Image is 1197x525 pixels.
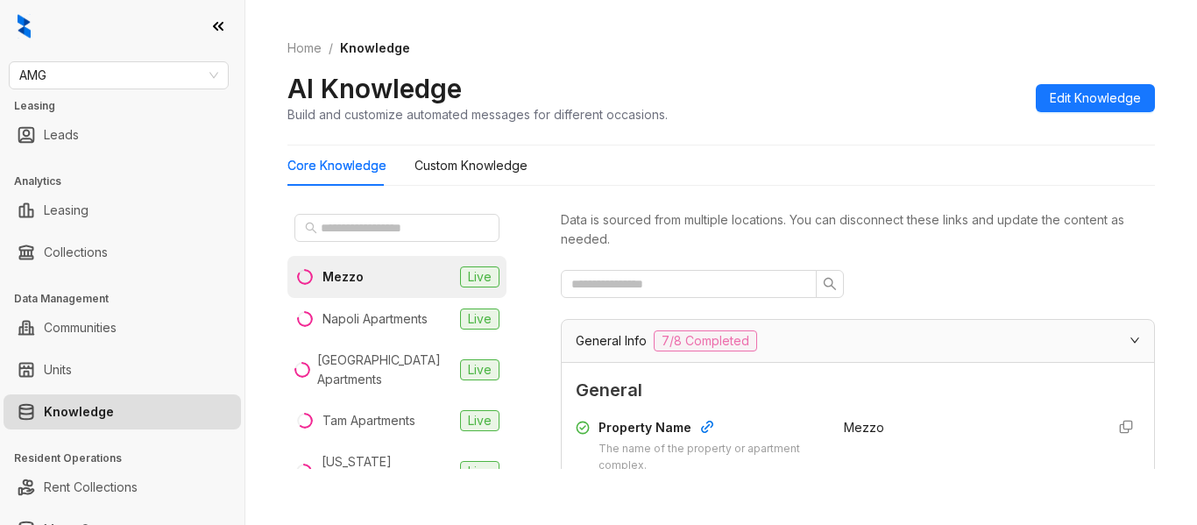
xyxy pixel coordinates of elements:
h3: Data Management [14,291,244,307]
span: expanded [1130,335,1140,345]
span: Live [460,461,499,482]
div: Core Knowledge [287,156,386,175]
span: AMG [19,62,218,89]
li: / [329,39,333,58]
img: logo [18,14,31,39]
li: Leads [4,117,241,153]
div: Data is sourced from multiple locations. You can disconnect these links and update the content as... [561,210,1155,249]
span: General Info [576,331,647,351]
li: Knowledge [4,394,241,429]
div: [GEOGRAPHIC_DATA] Apartments [317,351,453,389]
h3: Analytics [14,174,244,189]
span: Live [460,410,499,431]
div: The name of the property or apartment complex. [598,441,823,474]
div: Tam Apartments [322,411,415,430]
div: [US_STATE] Apartments [322,452,453,491]
span: 7/8 Completed [654,330,757,351]
a: Knowledge [44,394,114,429]
li: Rent Collections [4,470,241,505]
div: Mezzo [322,267,364,287]
span: Live [460,359,499,380]
span: Knowledge [340,40,410,55]
a: Leasing [44,193,89,228]
span: General [576,377,1140,404]
button: Edit Knowledge [1036,84,1155,112]
div: General Info7/8 Completed [562,320,1154,362]
li: Communities [4,310,241,345]
a: Rent Collections [44,470,138,505]
li: Leasing [4,193,241,228]
span: Live [460,309,499,330]
div: Build and customize automated messages for different occasions. [287,105,668,124]
span: search [305,222,317,234]
li: Collections [4,235,241,270]
a: Communities [44,310,117,345]
h3: Leasing [14,98,244,114]
div: Custom Knowledge [414,156,528,175]
div: Property Name [598,418,823,441]
a: Home [284,39,325,58]
span: Edit Knowledge [1050,89,1141,108]
a: Collections [44,235,108,270]
a: Leads [44,117,79,153]
h3: Resident Operations [14,451,244,466]
span: Mezzo [844,420,884,435]
h2: AI Knowledge [287,72,462,105]
li: Units [4,352,241,387]
span: search [823,277,837,291]
span: Live [460,266,499,287]
a: Units [44,352,72,387]
div: Napoli Apartments [322,309,428,329]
